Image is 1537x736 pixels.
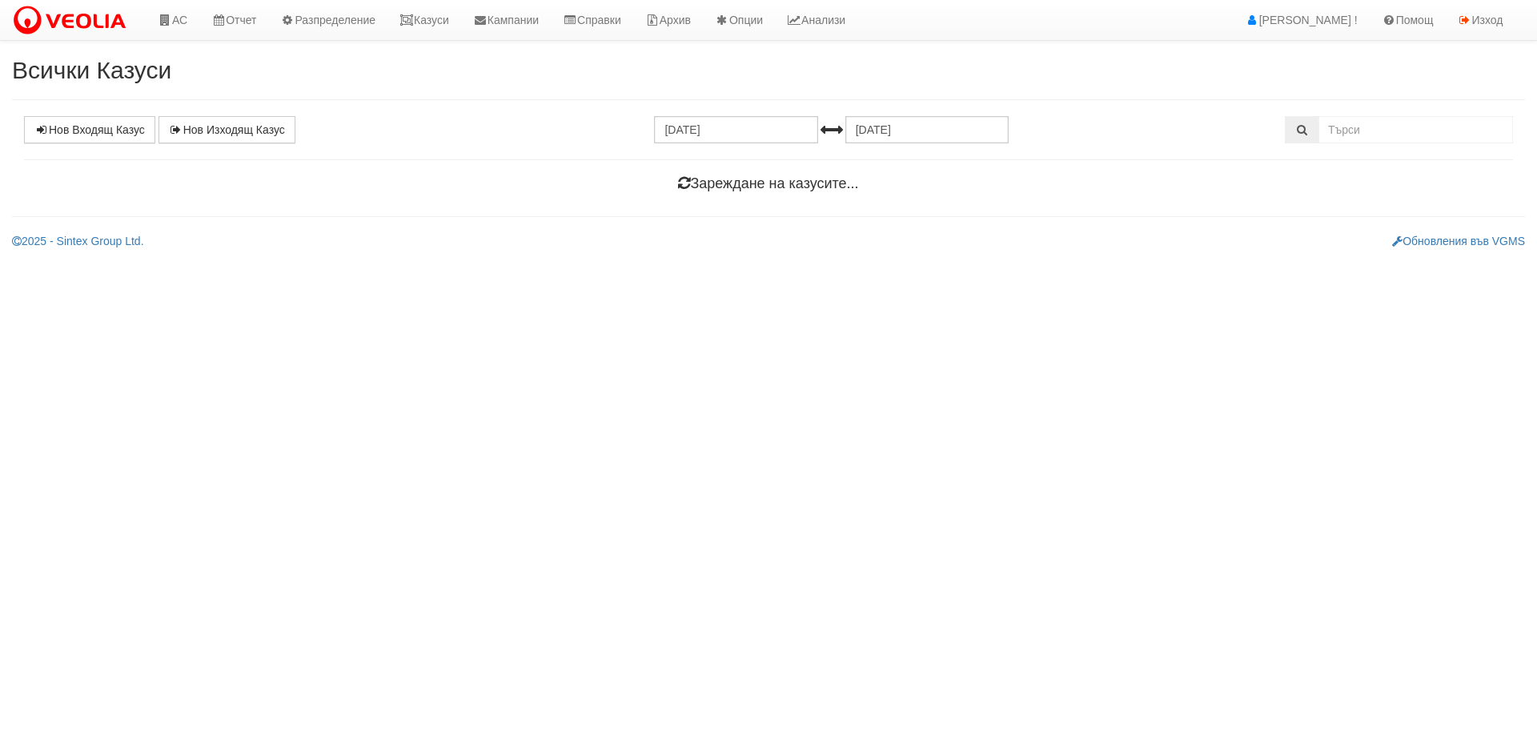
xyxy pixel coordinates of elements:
[12,57,1525,83] h2: Всички Казуси
[24,176,1513,192] h4: Зареждане на казусите...
[24,116,155,143] a: Нов Входящ Казус
[1392,235,1525,247] a: Обновления във VGMS
[1318,116,1513,143] input: Търсене по Идентификатор, Бл/Вх/Ап, Тип, Описание, Моб. Номер, Имейл, Файл, Коментар,
[159,116,295,143] a: Нов Изходящ Казус
[12,235,144,247] a: 2025 - Sintex Group Ltd.
[12,4,134,38] img: VeoliaLogo.png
